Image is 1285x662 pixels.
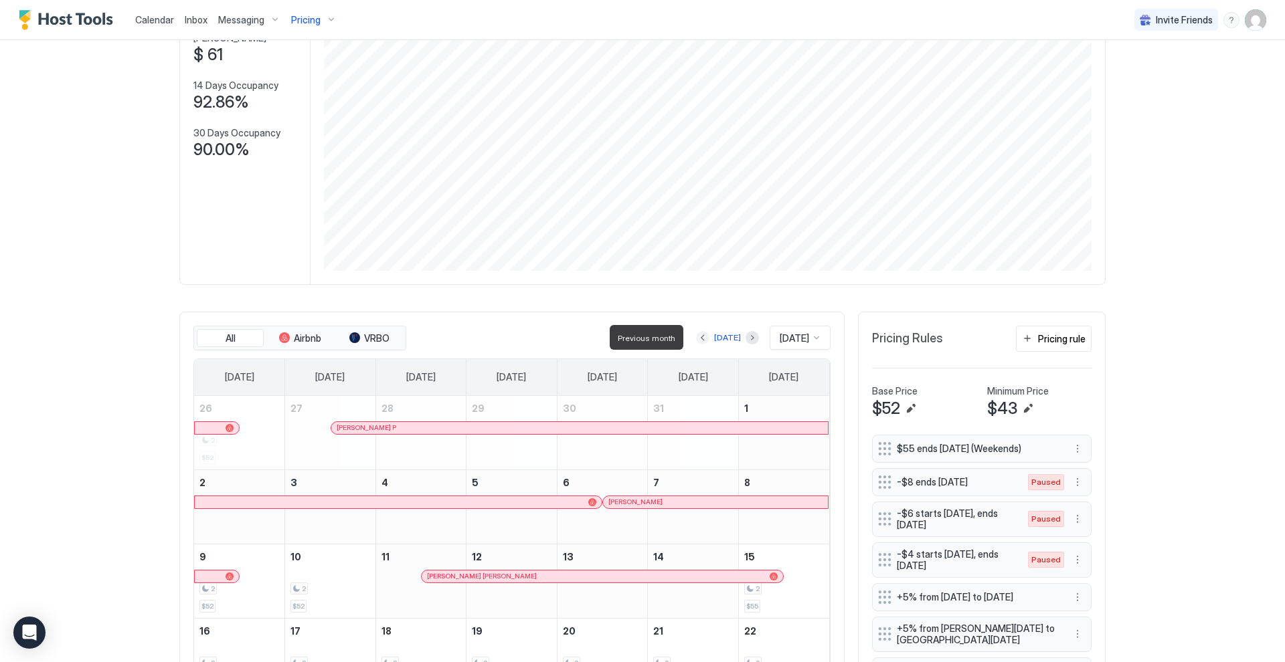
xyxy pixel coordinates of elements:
[872,617,1092,652] div: +5% from [PERSON_NAME][DATE] to [GEOGRAPHIC_DATA][DATE] menu
[1223,12,1239,28] div: menu
[897,548,1015,572] span: -$4 starts [DATE], ends [DATE]
[337,423,823,432] div: [PERSON_NAME] P
[557,396,648,470] td: October 30, 2025
[563,477,570,488] span: 6
[872,385,918,397] span: Base Price
[738,544,829,618] td: November 15, 2025
[472,625,483,637] span: 19
[381,403,394,414] span: 28
[290,551,301,562] span: 10
[563,625,576,637] span: 20
[696,331,709,344] button: Previous month
[648,544,739,618] td: November 14, 2025
[714,332,741,344] div: [DATE]
[393,359,449,395] a: Tuesday
[266,329,333,348] button: Airbnb
[466,470,557,495] a: November 5, 2025
[756,359,812,395] a: Saturday
[199,625,210,637] span: 16
[653,625,663,637] span: 21
[1031,554,1061,566] span: Paused
[574,359,630,395] a: Thursday
[290,625,301,637] span: 17
[315,371,345,383] span: [DATE]
[225,371,254,383] span: [DATE]
[193,127,280,139] span: 30 Days Occupancy
[780,332,809,344] span: [DATE]
[557,544,648,618] td: November 13, 2025
[744,551,755,562] span: 15
[648,544,738,569] a: November 14, 2025
[739,544,829,569] a: November 15, 2025
[648,396,738,421] a: October 31, 2025
[472,551,482,562] span: 12
[381,477,388,488] span: 4
[903,401,919,417] button: Edit
[285,396,375,421] a: October 27, 2025
[194,396,285,470] td: October 26, 2025
[193,326,406,351] div: tab-group
[285,396,376,470] td: October 27, 2025
[588,371,617,383] span: [DATE]
[872,468,1092,496] div: -$8 ends [DATE] Pausedmenu
[302,584,306,593] span: 2
[211,359,268,395] a: Sunday
[1069,552,1086,568] button: More options
[897,443,1056,455] span: $55 ends [DATE] (Weekends)
[558,619,648,643] a: November 20, 2025
[558,396,648,421] a: October 30, 2025
[897,591,1056,603] span: +5% from [DATE] to [DATE]
[285,544,376,618] td: November 10, 2025
[1069,626,1086,642] button: More options
[292,602,305,611] span: $52
[466,544,558,618] td: November 12, 2025
[211,584,215,593] span: 2
[466,619,557,643] a: November 19, 2025
[872,331,943,346] span: Pricing Rules
[193,45,223,65] span: $ 61
[381,551,390,562] span: 11
[290,403,303,414] span: 27
[497,371,526,383] span: [DATE]
[194,544,284,569] a: November 9, 2025
[472,403,485,414] span: 29
[872,399,900,419] span: $52
[483,359,539,395] a: Wednesday
[739,470,829,495] a: November 8, 2025
[769,371,798,383] span: [DATE]
[194,396,284,421] a: October 26, 2025
[1069,511,1086,527] div: menu
[226,332,236,344] span: All
[19,10,119,30] a: Host Tools Logo
[756,584,760,593] span: 2
[987,399,1017,419] span: $43
[199,551,206,562] span: 9
[618,333,675,343] span: Previous month
[744,625,756,637] span: 22
[1016,326,1092,352] button: Pricing rule
[194,544,285,618] td: November 9, 2025
[648,470,738,495] a: November 7, 2025
[872,542,1092,578] div: -$4 starts [DATE], ends [DATE] Pausedmenu
[194,469,285,544] td: November 2, 2025
[466,544,557,569] a: November 12, 2025
[472,477,479,488] span: 5
[427,572,537,580] span: [PERSON_NAME] [PERSON_NAME]
[193,80,278,92] span: 14 Days Occupancy
[712,330,743,346] button: [DATE]
[193,92,249,112] span: 92.86%
[608,498,663,506] span: [PERSON_NAME]
[218,14,264,26] span: Messaging
[653,403,664,414] span: 31
[563,403,576,414] span: 30
[1031,513,1061,525] span: Paused
[897,508,1015,531] span: -$6 starts [DATE], ends [DATE]
[381,625,392,637] span: 18
[872,583,1092,611] div: +5% from [DATE] to [DATE] menu
[557,469,648,544] td: November 6, 2025
[337,423,396,432] span: [PERSON_NAME] P
[1069,589,1086,605] div: menu
[1156,14,1213,26] span: Invite Friends
[1069,474,1086,490] div: menu
[13,617,46,649] div: Open Intercom Messenger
